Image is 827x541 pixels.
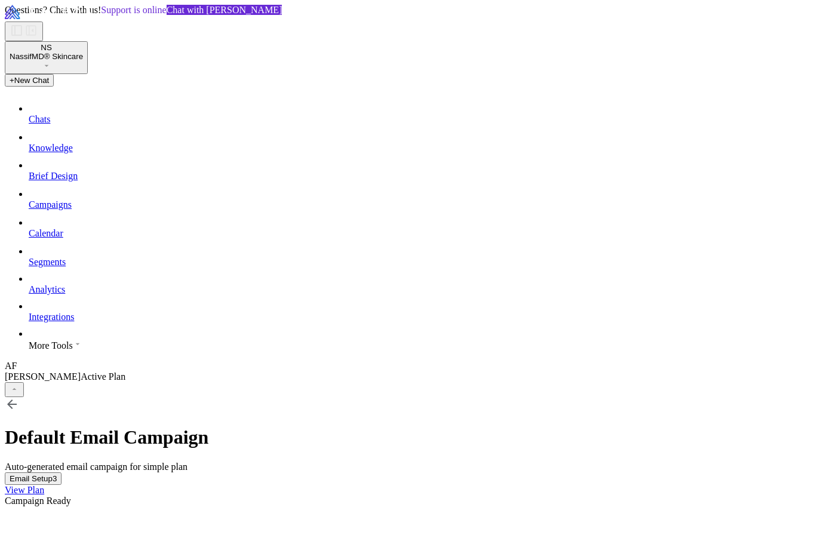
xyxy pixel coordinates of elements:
span: Active Plan [81,371,125,382]
span: Integrations [29,312,74,322]
button: Email Setup3 [5,472,62,485]
span: [PERSON_NAME] [5,371,81,382]
button: +New Chat [5,74,54,87]
span: Knowledge [29,143,73,153]
span: 3 [53,474,57,483]
span: Email Setup [10,474,53,483]
span: Brief Design [29,171,78,181]
span: Calendar [29,228,63,238]
a: Raleon Logo [5,11,93,21]
span: Auto‑generated email campaign for simple plan [5,462,187,472]
span: Analytics [29,284,65,294]
div: NS [10,43,83,52]
span: Chats [29,114,50,124]
span: Segments [29,257,66,267]
span: Campaigns [29,199,72,210]
span: Campaign Ready [5,496,71,506]
span: + [10,76,14,85]
img: Raleon Logo [5,5,93,19]
span: More Tools [29,340,73,351]
span: NassifMD® Skincare [10,52,83,61]
span: New Chat [14,76,50,85]
a: View Plan [5,485,44,495]
button: NSNassifMD® Skincare [5,41,88,74]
